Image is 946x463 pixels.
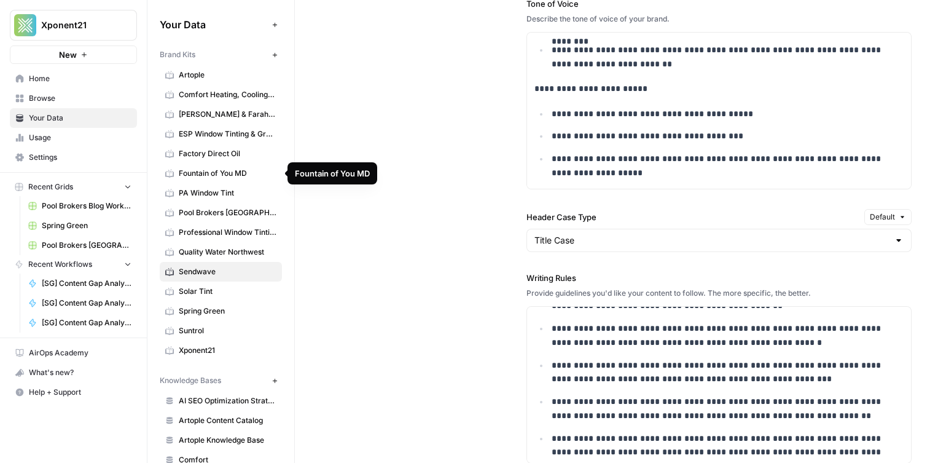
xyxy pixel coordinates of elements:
span: Knowledge Bases [160,375,221,386]
a: Settings [10,148,137,167]
span: Xponent21 [179,345,276,356]
a: ESP Window Tinting & Graphics [160,124,282,144]
a: Pool Brokers Blog Workflow [23,196,137,216]
a: PA Window Tint [160,183,282,203]
a: Professional Window Tinting [160,223,282,242]
a: Sendwave [160,262,282,282]
a: Solar Tint [160,282,282,301]
button: What's new? [10,363,137,382]
span: Browse [29,93,131,104]
button: Help + Support [10,382,137,402]
span: ESP Window Tinting & Graphics [179,129,276,140]
a: Fountain of You MD [160,164,282,183]
span: Settings [29,152,131,163]
a: Artople Content Catalog [160,411,282,430]
a: Artople Knowledge Base [160,430,282,450]
span: New [59,49,77,61]
a: [SG] Content Gap Analysis [23,313,137,333]
img: Xponent21 Logo [14,14,36,36]
span: Pool Brokers [GEOGRAPHIC_DATA] [179,207,276,218]
button: Default [864,209,912,225]
a: [PERSON_NAME] & Farah Eye & Laser Center [160,105,282,124]
span: PA Window Tint [179,188,276,199]
span: Professional Window Tinting [179,227,276,238]
a: Artople [160,65,282,85]
a: Your Data [10,108,137,128]
span: Spring Green [42,220,131,231]
span: Default [870,212,895,223]
a: Home [10,69,137,89]
a: Spring Green [160,301,282,321]
span: Brand Kits [160,49,195,60]
span: Pool Brokers Blog Workflow [42,200,131,212]
a: [SG] Content Gap Analysis - o3 [23,293,137,313]
a: Quality Water Northwest [160,242,282,262]
span: Your Data [160,17,267,32]
a: Usage [10,128,137,148]
a: Pool Brokers [GEOGRAPHIC_DATA] [23,235,137,255]
span: [SG] Content Gap Analysis [42,317,131,328]
span: [PERSON_NAME] & Farah Eye & Laser Center [179,109,276,120]
button: Recent Grids [10,178,137,196]
span: Home [29,73,131,84]
span: Artople Content Catalog [179,415,276,426]
a: AirOps Academy [10,343,137,363]
input: Title Case [534,234,889,247]
span: [SG] Content Gap Analysis - V2 [42,278,131,289]
span: Artople [179,69,276,81]
a: Spring Green [23,216,137,235]
span: Fountain of You MD [179,168,276,179]
label: Header Case Type [526,211,859,223]
button: Workspace: Xponent21 [10,10,137,41]
span: AirOps Academy [29,347,131,358]
span: Help + Support [29,387,131,398]
span: Suntrol [179,325,276,336]
span: Recent Grids [28,181,73,192]
a: Suntrol [160,321,282,341]
span: AI SEO Optimization Strategy Playbook [179,395,276,406]
span: Solar Tint [179,286,276,297]
span: Spring Green [179,306,276,317]
div: What's new? [10,363,136,382]
span: [SG] Content Gap Analysis - o3 [42,298,131,309]
button: Recent Workflows [10,255,137,274]
span: Sendwave [179,266,276,277]
label: Writing Rules [526,272,912,284]
span: Recent Workflows [28,259,92,270]
span: Quality Water Northwest [179,247,276,258]
a: Comfort Heating, Cooling, Electrical & Plumbing [160,85,282,105]
a: Factory Direct Oil [160,144,282,164]
a: AI SEO Optimization Strategy Playbook [160,391,282,411]
a: [SG] Content Gap Analysis - V2 [23,274,137,293]
div: Provide guidelines you'd like your content to follow. The more specific, the better. [526,288,912,299]
span: Xponent21 [41,19,115,31]
span: Pool Brokers [GEOGRAPHIC_DATA] [42,240,131,251]
span: Usage [29,132,131,143]
a: Pool Brokers [GEOGRAPHIC_DATA] [160,203,282,223]
a: Browse [10,89,137,108]
span: Your Data [29,113,131,124]
a: Xponent21 [160,341,282,360]
button: New [10,46,137,64]
div: Describe the tone of voice of your brand. [526,14,912,25]
span: Factory Direct Oil [179,148,276,159]
span: Artople Knowledge Base [179,435,276,446]
span: Comfort Heating, Cooling, Electrical & Plumbing [179,89,276,100]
